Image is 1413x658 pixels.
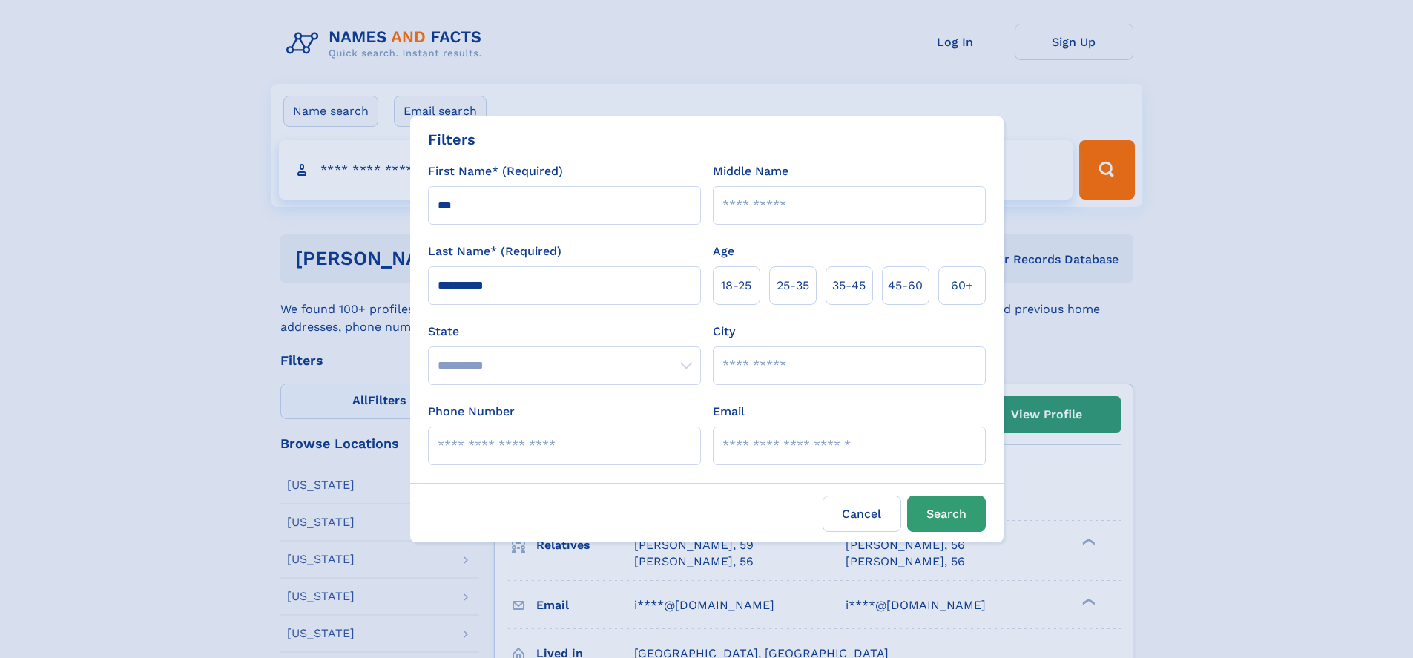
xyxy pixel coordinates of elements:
label: First Name* (Required) [428,162,563,180]
label: State [428,323,701,340]
label: Age [713,243,734,260]
label: City [713,323,735,340]
label: Phone Number [428,403,515,421]
button: Search [907,496,986,532]
span: 35‑45 [832,277,866,295]
div: Filters [428,128,475,151]
label: Cancel [823,496,901,532]
label: Email [713,403,745,421]
span: 25‑35 [777,277,809,295]
span: 60+ [951,277,973,295]
label: Last Name* (Required) [428,243,561,260]
label: Middle Name [713,162,788,180]
span: 18‑25 [721,277,751,295]
span: 45‑60 [888,277,923,295]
